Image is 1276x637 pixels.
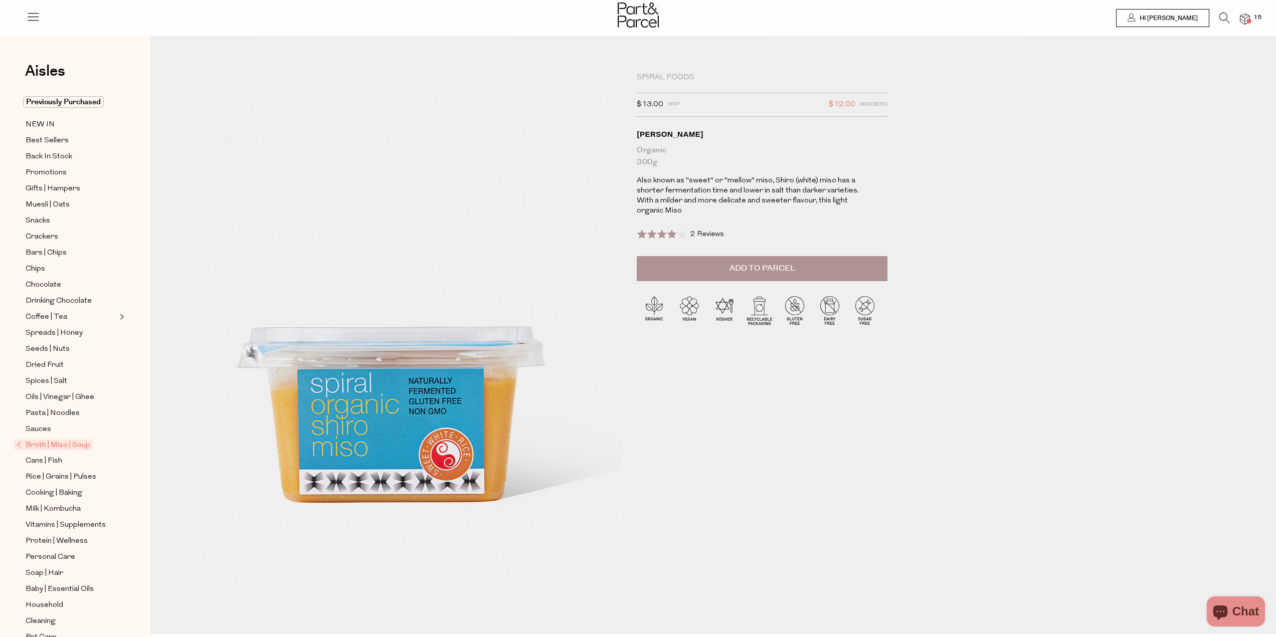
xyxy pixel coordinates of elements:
[26,311,67,323] span: Coffee | Tea
[26,567,63,579] span: Soap | Hair
[26,407,117,419] a: Pasta | Noodles
[1116,9,1209,27] a: Hi [PERSON_NAME]
[26,279,117,291] a: Chocolate
[26,375,67,387] span: Spices | Salt
[26,359,117,371] a: Dried Fruit
[1137,14,1198,23] span: Hi [PERSON_NAME]
[26,487,82,499] span: Cooking | Baking
[26,343,70,355] span: Seeds | Nuts
[26,519,117,531] a: Vitamins | Supplements
[26,423,51,436] span: Sauces
[777,293,812,328] img: P_P-ICONS-Live_Bec_V11_Gluten_Free.svg
[829,98,855,111] span: $12.00
[26,567,117,579] a: Soap | Hair
[26,231,58,243] span: Crackers
[26,535,88,547] span: Protein | Wellness
[14,440,93,450] span: Broth | Miso | Soup
[26,231,117,243] a: Crackers
[26,215,117,227] a: Snacks
[26,503,117,515] a: Milk | Kombucha
[26,295,92,307] span: Drinking Chocolate
[26,583,117,595] a: Baby | Essential Oils
[730,263,795,274] span: Add to Parcel
[26,247,117,259] a: Bars | Chips
[26,279,61,291] span: Chocolate
[26,327,83,339] span: Spreads | Honey
[26,167,67,179] span: Promotions
[26,182,117,195] a: Gifts | Hampers
[742,293,777,328] img: P_P-ICONS-Live_Bec_V11_Recyclable_Packaging.svg
[26,599,63,611] span: Household
[23,96,104,108] span: Previously Purchased
[26,391,117,403] a: Oils | Vinegar | Ghee
[26,183,80,195] span: Gifts | Hampers
[26,263,117,275] a: Chips
[637,129,887,139] div: [PERSON_NAME]
[690,231,724,238] span: 2 Reviews
[26,215,50,227] span: Snacks
[26,96,117,108] a: Previously Purchased
[847,293,882,328] img: P_P-ICONS-Live_Bec_V11_Sugar_Free.svg
[26,583,94,595] span: Baby | Essential Oils
[26,487,117,499] a: Cooking | Baking
[26,407,80,419] span: Pasta | Noodles
[26,423,117,436] a: Sauces
[26,615,117,627] a: Cleaning
[637,73,887,83] div: Spiral Foods
[637,256,887,281] button: Add to Parcel
[637,293,672,328] img: P_P-ICONS-Live_Bec_V11_Organic.svg
[17,439,117,451] a: Broth | Miso | Soup
[26,471,117,483] a: Rice | Grains | Pulses
[26,311,117,323] a: Coffee | Tea
[26,503,81,515] span: Milk | Kombucha
[25,60,65,82] span: Aisles
[25,64,65,89] a: Aisles
[26,455,117,467] a: Cans | Fish
[26,118,117,131] a: NEW IN
[26,551,117,563] a: Personal Care
[26,535,117,547] a: Protein | Wellness
[26,359,64,371] span: Dried Fruit
[26,615,56,627] span: Cleaning
[26,551,75,563] span: Personal Care
[26,327,117,339] a: Spreads | Honey
[26,166,117,179] a: Promotions
[26,519,106,531] span: Vitamins | Supplements
[637,98,663,111] span: $13.00
[860,98,887,111] span: Members
[668,98,680,111] span: RRP
[117,311,124,323] button: Expand/Collapse Coffee | Tea
[180,76,622,596] img: Shiro Miso
[1240,14,1250,24] a: 15
[26,135,69,147] span: Best Sellers
[26,151,72,163] span: Back In Stock
[26,150,117,163] a: Back In Stock
[26,391,94,403] span: Oils | Vinegar | Ghee
[637,176,875,216] p: Also known as "sweet" or "mellow" miso, Shiro (white) miso has a shorter fermentation time and lo...
[812,293,847,328] img: P_P-ICONS-Live_Bec_V11_Dairy_Free.svg
[26,375,117,387] a: Spices | Salt
[618,3,659,28] img: Part&Parcel
[672,293,707,328] img: P_P-ICONS-Live_Bec_V11_Vegan.svg
[26,599,117,611] a: Household
[707,293,742,328] img: P_P-ICONS-Live_Bec_V11_Kosher.svg
[26,471,96,483] span: Rice | Grains | Pulses
[26,295,117,307] a: Drinking Chocolate
[637,144,887,168] div: Organic 300g
[26,455,62,467] span: Cans | Fish
[26,134,117,147] a: Best Sellers
[26,263,45,275] span: Chips
[26,247,67,259] span: Bars | Chips
[1204,596,1268,629] inbox-online-store-chat: Shopify online store chat
[26,119,55,131] span: NEW IN
[26,198,117,211] a: Muesli | Oats
[1251,13,1264,22] span: 15
[26,343,117,355] a: Seeds | Nuts
[26,199,70,211] span: Muesli | Oats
